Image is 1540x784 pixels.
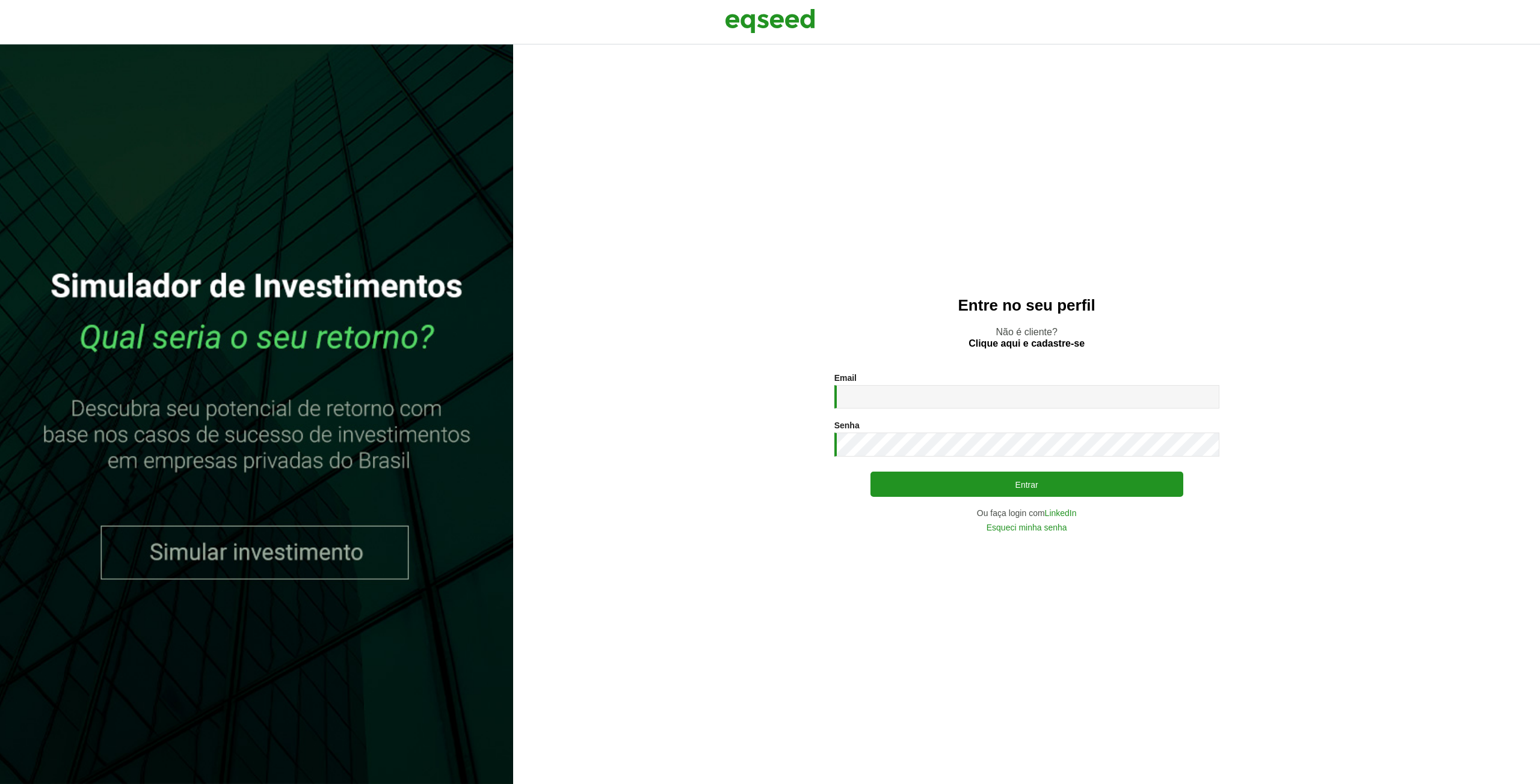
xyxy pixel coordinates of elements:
label: Senha [834,421,860,430]
label: Email [834,374,857,382]
a: Clique aqui e cadastre-se [969,339,1085,348]
p: Não é cliente? [537,326,1516,349]
h2: Entre no seu perfil [537,297,1516,314]
img: EqSeed Logo [725,6,815,36]
div: Ou faça login com [834,509,1219,517]
button: Entrar [870,472,1183,497]
a: Esqueci minha senha [987,523,1067,532]
a: LinkedIn [1045,509,1077,517]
